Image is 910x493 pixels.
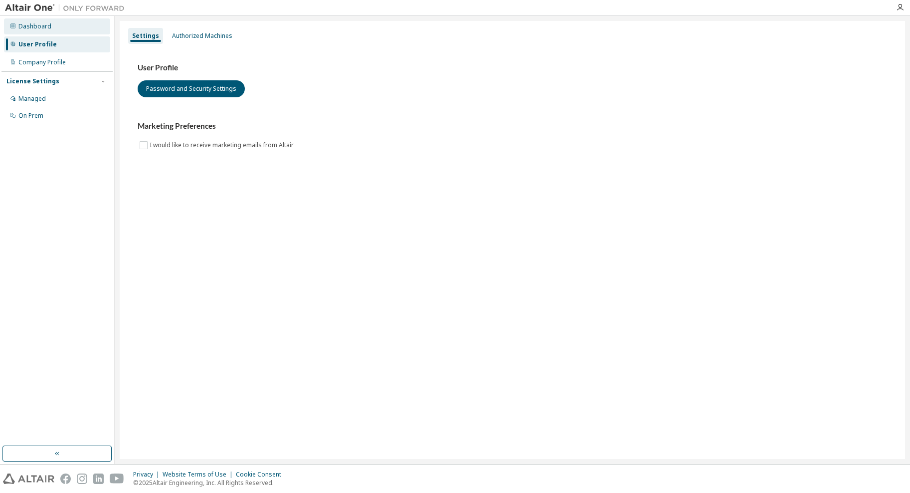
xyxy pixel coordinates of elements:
img: linkedin.svg [93,474,104,484]
div: Privacy [133,471,163,479]
div: Dashboard [18,22,51,30]
div: User Profile [18,40,57,48]
div: Settings [132,32,159,40]
div: Authorized Machines [172,32,232,40]
div: Managed [18,95,46,103]
img: youtube.svg [110,474,124,484]
div: On Prem [18,112,43,120]
h3: Marketing Preferences [138,121,887,131]
div: Website Terms of Use [163,471,236,479]
button: Password and Security Settings [138,80,245,97]
img: instagram.svg [77,474,87,484]
label: I would like to receive marketing emails from Altair [150,139,296,151]
div: Company Profile [18,58,66,66]
img: altair_logo.svg [3,474,54,484]
img: Altair One [5,3,130,13]
h3: User Profile [138,63,887,73]
p: © 2025 Altair Engineering, Inc. All Rights Reserved. [133,479,287,487]
div: Cookie Consent [236,471,287,479]
img: facebook.svg [60,474,71,484]
div: License Settings [6,77,59,85]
